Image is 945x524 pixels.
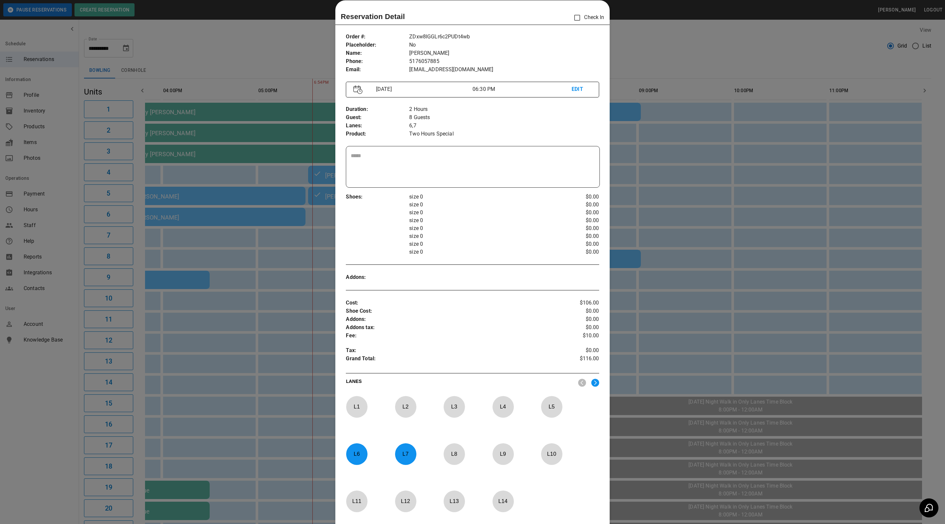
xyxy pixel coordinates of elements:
[409,122,599,130] p: 6,7
[346,273,409,282] p: Addons :
[557,232,599,240] p: $0.00
[409,232,557,240] p: size 0
[346,49,409,57] p: Name :
[557,224,599,232] p: $0.00
[346,193,409,201] p: Shoes :
[346,66,409,74] p: Email :
[409,240,557,248] p: size 0
[443,446,465,462] p: L 8
[557,209,599,217] p: $0.00
[557,299,599,307] p: $106.00
[346,307,557,315] p: Shoe Cost :
[557,248,599,256] p: $0.00
[346,332,557,340] p: Fee :
[409,49,599,57] p: [PERSON_NAME]
[572,85,591,94] p: EDIT
[346,122,409,130] p: Lanes :
[409,130,599,138] p: Two Hours Special
[557,240,599,248] p: $0.00
[341,11,405,22] p: Reservation Detail
[395,493,416,509] p: L 12
[346,493,367,509] p: L 11
[541,399,562,414] p: L 5
[346,446,367,462] p: L 6
[557,217,599,224] p: $0.00
[346,399,367,414] p: L 1
[346,130,409,138] p: Product :
[409,41,599,49] p: No
[541,446,562,462] p: L 10
[346,355,557,365] p: Grand Total :
[409,33,599,41] p: ZDxw8IGGLr6c2PUDt4wb
[346,33,409,41] p: Order # :
[409,217,557,224] p: size 0
[557,193,599,201] p: $0.00
[395,399,416,414] p: L 2
[578,379,586,387] img: nav_left.svg
[346,299,557,307] p: Cost :
[409,201,557,209] p: size 0
[346,105,409,114] p: Duration :
[346,57,409,66] p: Phone :
[346,346,557,355] p: Tax :
[346,114,409,122] p: Guest :
[557,315,599,324] p: $0.00
[395,446,416,462] p: L 7
[570,11,604,25] p: Check In
[492,446,514,462] p: L 9
[591,379,599,387] img: right.svg
[409,57,599,66] p: 5176057885
[557,307,599,315] p: $0.00
[443,493,465,509] p: L 13
[472,85,572,93] p: 06:30 PM
[557,324,599,332] p: $0.00
[492,399,514,414] p: L 4
[557,201,599,209] p: $0.00
[409,248,557,256] p: size 0
[409,193,557,201] p: size 0
[557,332,599,340] p: $10.00
[409,224,557,232] p: size 0
[557,355,599,365] p: $116.00
[443,399,465,414] p: L 3
[353,85,363,94] img: Vector
[492,493,514,509] p: L 14
[373,85,472,93] p: [DATE]
[409,209,557,217] p: size 0
[346,324,557,332] p: Addons tax :
[346,315,557,324] p: Addons :
[409,105,599,114] p: 2 Hours
[409,114,599,122] p: 8 Guests
[346,41,409,49] p: Placeholder :
[409,66,599,74] p: [EMAIL_ADDRESS][DOMAIN_NAME]
[346,378,573,387] p: LANES
[557,346,599,355] p: $0.00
